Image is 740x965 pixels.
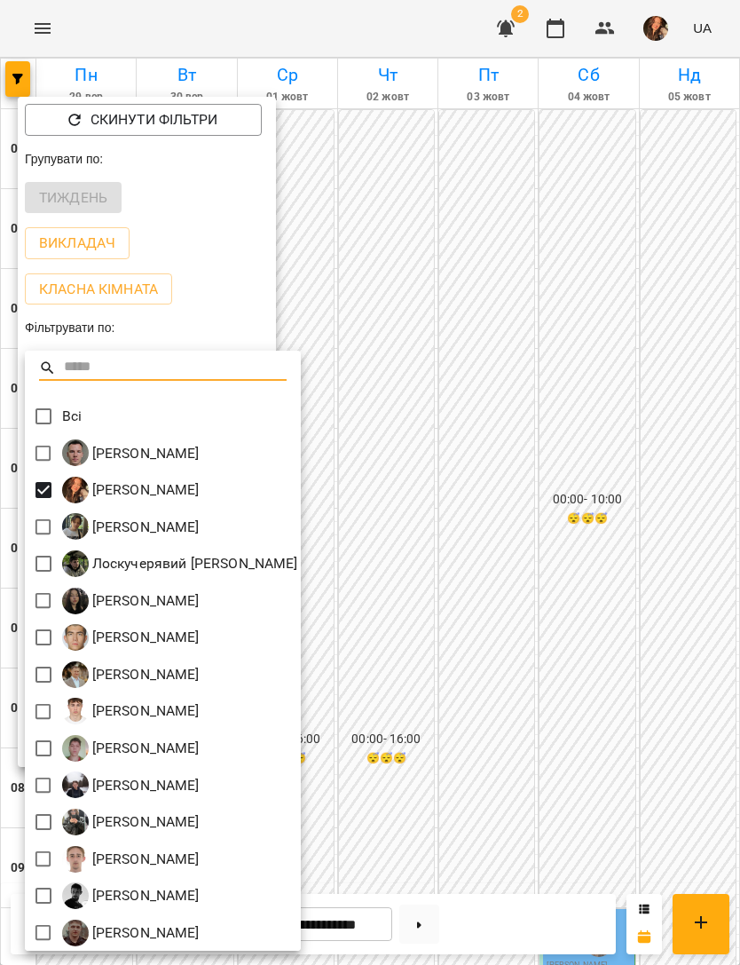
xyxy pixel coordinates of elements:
div: Беліменко Вікторія Віталіївна [62,477,200,503]
img: З [62,513,89,540]
div: Зарічний Василь Олегович [62,513,200,540]
div: Очеретюк Тарас Євгенійович [62,661,200,688]
a: З [PERSON_NAME] [62,513,200,540]
img: Ш [62,882,89,909]
div: Недайборщ Андрій Сергійович [62,624,200,651]
img: П [62,698,89,724]
div: Підцерковний Дмитро Андрійович [62,735,200,762]
img: Л [62,550,89,577]
a: М [PERSON_NAME] [62,588,200,614]
p: [PERSON_NAME] [89,849,200,870]
p: [PERSON_NAME] [89,811,200,833]
div: Перепечай Олег Ігорович [62,698,200,724]
img: Ш [62,920,89,946]
a: Б [PERSON_NAME] [62,477,200,503]
a: А [PERSON_NAME] [62,439,200,466]
img: О [62,661,89,688]
img: Н [62,624,89,651]
p: [PERSON_NAME] [89,885,200,906]
a: С [PERSON_NAME] [62,771,200,798]
a: С [PERSON_NAME] [62,809,200,835]
a: Ш [PERSON_NAME] [62,920,200,946]
img: А [62,439,89,466]
p: [PERSON_NAME] [89,627,200,648]
p: [PERSON_NAME] [89,700,200,722]
img: М [62,588,89,614]
p: [PERSON_NAME] [89,479,200,501]
a: Л Лоскучерявий [PERSON_NAME] [62,550,298,577]
a: Ш [PERSON_NAME] [62,882,200,909]
a: П [PERSON_NAME] [62,735,200,762]
p: Всі [62,406,82,427]
img: С [62,809,89,835]
img: П [62,735,89,762]
p: [PERSON_NAME] [89,775,200,796]
p: [PERSON_NAME] [89,738,200,759]
a: Н [PERSON_NAME] [62,624,200,651]
a: Ц [PERSON_NAME] [62,846,200,873]
div: Минусора Софія Михайлівна [62,588,200,614]
img: С [62,771,89,798]
img: Ц [62,846,89,873]
img: Б [62,477,89,503]
p: [PERSON_NAME] [89,922,200,944]
div: Садовський Ярослав Олександрович [62,771,200,798]
p: [PERSON_NAME] [89,517,200,538]
div: Альохін Андрій Леонідович [62,439,200,466]
div: Шатило Артем Сергійович [62,882,200,909]
p: [PERSON_NAME] [89,664,200,685]
div: Швидкій Вадим Ігорович [62,920,200,946]
a: П [PERSON_NAME] [62,698,200,724]
p: Лоскучерявий [PERSON_NAME] [89,553,298,574]
div: Цомпель Олександр Ігорович [62,846,200,873]
div: Лоскучерявий Дмитро Віталійович [62,550,298,577]
div: Стаховська Анастасія Русланівна [62,809,200,835]
a: О [PERSON_NAME] [62,661,200,688]
p: [PERSON_NAME] [89,443,200,464]
p: [PERSON_NAME] [89,590,200,612]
